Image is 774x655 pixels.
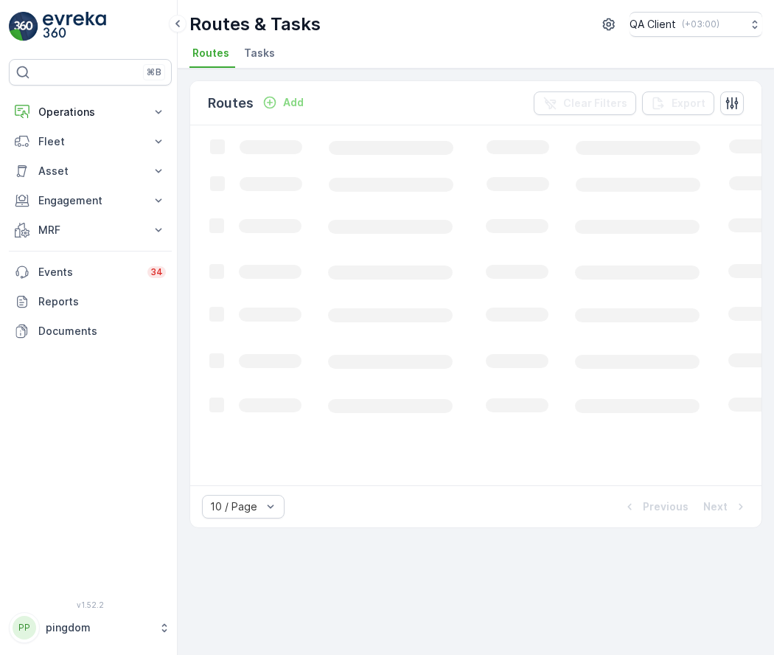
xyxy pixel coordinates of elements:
button: Previous [621,498,690,516]
p: Clear Filters [563,96,627,111]
p: Events [38,265,139,280]
p: Previous [643,499,688,514]
p: QA Client [630,17,676,32]
p: Operations [38,105,142,119]
span: v 1.52.2 [9,600,172,609]
button: PPpingdom [9,612,172,643]
button: Asset [9,156,172,186]
p: 34 [150,266,163,278]
button: QA Client(+03:00) [630,12,762,37]
a: Reports [9,287,172,316]
p: Routes [208,93,254,114]
a: Documents [9,316,172,346]
button: Add [257,94,310,111]
p: Routes & Tasks [189,13,321,36]
div: PP [13,616,36,640]
p: ⌘B [147,66,161,78]
button: Clear Filters [534,91,636,115]
span: Tasks [244,46,275,60]
button: Next [702,498,750,516]
span: Routes [192,46,229,60]
button: Fleet [9,127,172,156]
p: Add [283,95,304,110]
p: Export [672,96,705,111]
p: Documents [38,324,166,339]
p: MRF [38,223,142,238]
button: Operations [9,97,172,127]
p: Fleet [38,134,142,149]
p: Reports [38,294,166,309]
p: Asset [38,164,142,179]
p: pingdom [46,620,151,635]
p: Engagement [38,193,142,208]
button: MRF [9,215,172,245]
p: Next [703,499,728,514]
button: Export [642,91,714,115]
a: Events34 [9,257,172,287]
img: logo_light-DOdMpM7g.png [43,12,106,41]
button: Engagement [9,186,172,215]
img: logo [9,12,38,41]
p: ( +03:00 ) [682,18,719,30]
